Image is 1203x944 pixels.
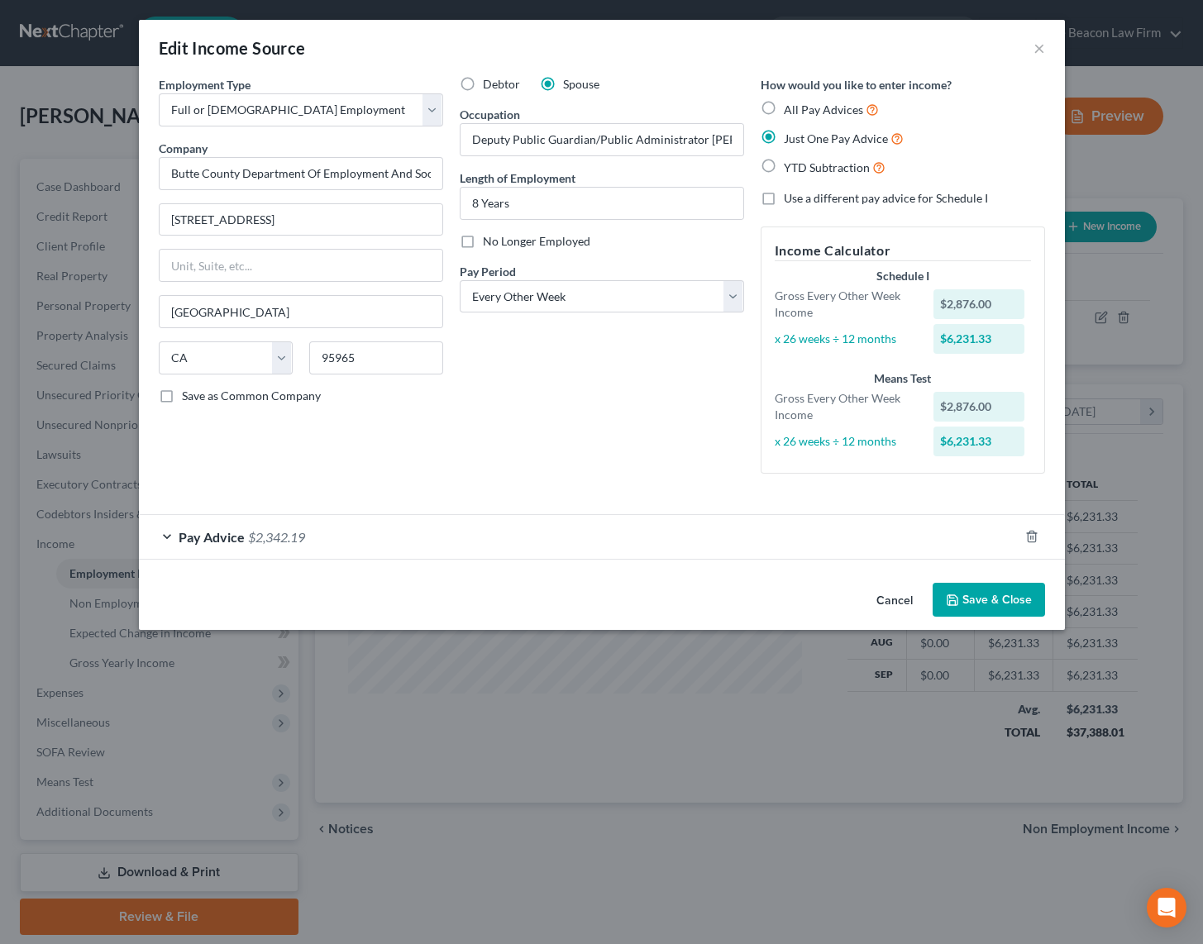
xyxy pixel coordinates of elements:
div: $6,231.33 [933,427,1024,456]
div: $2,876.00 [933,392,1024,422]
button: Save & Close [933,583,1045,617]
label: Length of Employment [460,169,575,187]
div: $2,876.00 [933,289,1024,319]
span: Pay Advice [179,529,245,545]
span: $2,342.19 [248,529,305,545]
div: Schedule I [775,268,1031,284]
span: Debtor [483,77,520,91]
span: Use a different pay advice for Schedule I [784,191,988,205]
div: $6,231.33 [933,324,1024,354]
label: Occupation [460,106,520,123]
div: x 26 weeks ÷ 12 months [766,433,926,450]
span: Employment Type [159,78,251,92]
span: Save as Common Company [182,389,321,403]
h5: Income Calculator [775,241,1031,261]
span: No Longer Employed [483,234,590,248]
span: All Pay Advices [784,103,863,117]
input: Enter city... [160,296,442,327]
input: Unit, Suite, etc... [160,250,442,281]
span: Spouse [563,77,599,91]
label: How would you like to enter income? [761,76,952,93]
input: Search company by name... [159,157,443,190]
input: ex: 2 years [461,188,743,219]
button: × [1034,38,1045,58]
div: Gross Every Other Week Income [766,288,926,321]
input: Enter zip... [309,341,443,374]
div: Open Intercom Messenger [1147,888,1186,927]
span: YTD Subtraction [784,160,870,174]
div: Gross Every Other Week Income [766,390,926,423]
div: Means Test [775,370,1031,387]
span: Just One Pay Advice [784,131,888,145]
span: Company [159,141,208,155]
span: Pay Period [460,265,516,279]
div: x 26 weeks ÷ 12 months [766,331,926,347]
input: Enter address... [160,204,442,236]
div: Edit Income Source [159,36,306,60]
button: Cancel [863,584,926,617]
input: -- [461,124,743,155]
